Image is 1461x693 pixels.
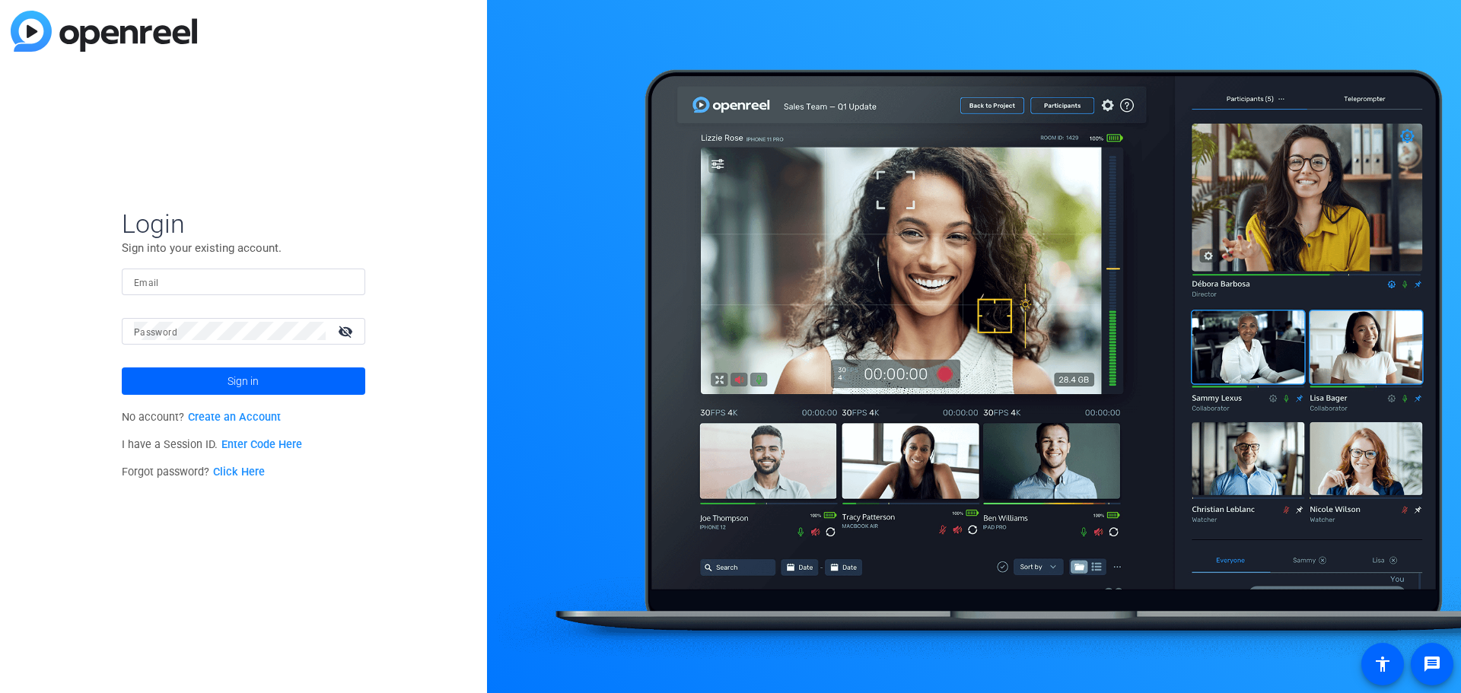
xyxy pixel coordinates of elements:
span: Forgot password? [122,466,265,478]
a: Create an Account [188,411,281,424]
mat-icon: accessibility [1373,655,1392,673]
span: No account? [122,411,281,424]
input: Enter Email Address [134,272,353,291]
span: I have a Session ID. [122,438,302,451]
button: Sign in [122,367,365,395]
a: Click Here [213,466,265,478]
mat-label: Email [134,278,159,288]
p: Sign into your existing account. [122,240,365,256]
mat-icon: message [1423,655,1441,673]
span: Login [122,208,365,240]
mat-icon: visibility_off [329,320,365,342]
img: blue-gradient.svg [11,11,197,52]
span: Sign in [228,362,259,400]
mat-label: Password [134,327,177,338]
a: Enter Code Here [221,438,302,451]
